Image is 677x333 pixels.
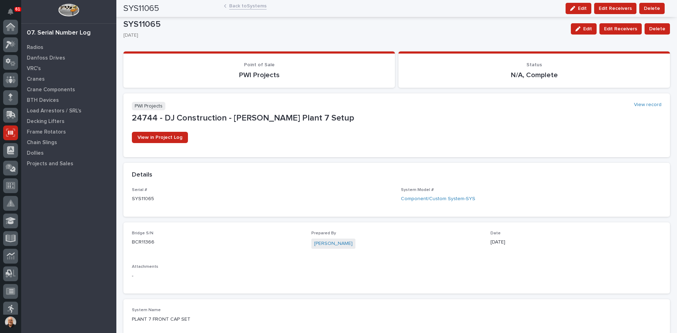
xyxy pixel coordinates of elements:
[21,137,116,148] a: Chain Slings
[229,1,267,10] a: Back toSystems
[314,240,353,247] a: [PERSON_NAME]
[21,74,116,84] a: Cranes
[649,25,665,33] span: Delete
[58,4,79,17] img: Workspace Logo
[132,308,161,312] span: System Name
[27,129,66,135] p: Frame Rotators
[27,76,45,82] p: Cranes
[16,7,20,12] p: 61
[132,265,158,269] span: Attachments
[138,135,182,140] span: View in Project Log
[244,62,275,67] span: Point of Sale
[490,239,661,246] p: [DATE]
[3,4,18,19] button: Notifications
[132,132,188,143] a: View in Project Log
[571,23,597,35] button: Edit
[132,239,303,246] p: BCR11366
[27,161,73,167] p: Projects and Sales
[21,116,116,127] a: Decking Lifters
[21,148,116,158] a: Dollies
[21,42,116,53] a: Radios
[27,44,43,51] p: Radios
[604,25,637,33] span: Edit Receivers
[21,53,116,63] a: Danfoss Drives
[583,26,592,32] span: Edit
[3,315,18,329] button: users-avatar
[132,272,303,280] p: -
[132,188,147,192] span: Serial #
[132,102,165,111] p: PWI Projects
[27,140,57,146] p: Chain Slings
[401,188,434,192] span: System Model #
[27,108,81,114] p: Load Arrestors / SRL's
[311,231,336,235] span: Prepared By
[21,95,116,105] a: BTH Devices
[132,71,386,79] p: PWI Projects
[27,150,44,156] p: Dollies
[27,97,59,104] p: BTH Devices
[27,29,91,37] div: 07. Serial Number Log
[132,195,392,203] p: SYS11065
[9,8,18,20] div: Notifications61
[27,118,65,125] p: Decking Lifters
[21,63,116,74] a: VRC's
[21,84,116,95] a: Crane Components
[132,113,661,123] p: 24744 - DJ Construction - [PERSON_NAME] Plant 7 Setup
[401,195,475,203] a: Component/Custom System-SYS
[123,19,565,30] p: SYS11065
[21,105,116,116] a: Load Arrestors / SRL's
[407,71,661,79] p: N/A, Complete
[132,316,661,323] p: PLANT 7 FRONT CAP SET
[645,23,670,35] button: Delete
[21,158,116,169] a: Projects and Sales
[132,171,152,179] h2: Details
[27,55,65,61] p: Danfoss Drives
[123,32,562,38] p: [DATE]
[526,62,542,67] span: Status
[27,66,41,72] p: VRC's
[132,231,153,235] span: Bridge S/N
[599,23,642,35] button: Edit Receivers
[21,127,116,137] a: Frame Rotators
[27,87,75,93] p: Crane Components
[490,231,501,235] span: Date
[634,102,661,108] a: View record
